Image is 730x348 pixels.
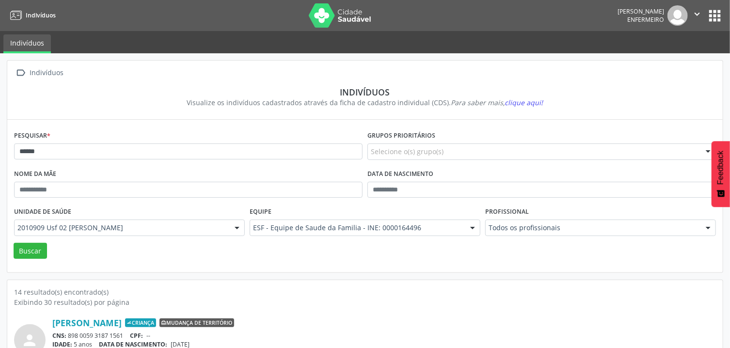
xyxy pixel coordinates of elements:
[505,98,543,107] span: clique aqui!
[14,66,65,80] a:  Indivíduos
[250,205,271,220] label: Equipe
[14,66,28,80] i: 
[146,332,150,340] span: --
[706,7,723,24] button: apps
[14,205,71,220] label: Unidade de saúde
[451,98,543,107] i: Para saber mais,
[52,332,716,340] div: 898 0059 3187 1561
[52,317,122,328] a: [PERSON_NAME]
[14,128,50,143] label: Pesquisar
[14,243,47,259] button: Buscar
[367,128,435,143] label: Grupos prioritários
[253,223,460,233] span: ESF - Equipe de Saude da Familia - INE: 0000164496
[489,223,696,233] span: Todos os profissionais
[14,167,56,182] label: Nome da mãe
[130,332,143,340] span: CPF:
[7,7,56,23] a: Indivíduos
[692,9,702,19] i: 
[28,66,65,80] div: Indivíduos
[21,87,709,97] div: Indivíduos
[14,297,716,307] div: Exibindo 30 resultado(s) por página
[17,223,225,233] span: 2010909 Usf 02 [PERSON_NAME]
[26,11,56,19] span: Indivíduos
[52,332,66,340] span: CNS:
[627,16,664,24] span: Enfermeiro
[159,318,234,327] span: Mudança de território
[14,287,716,297] div: 14 resultado(s) encontrado(s)
[712,141,730,207] button: Feedback - Mostrar pesquisa
[3,34,51,53] a: Indivíduos
[688,5,706,26] button: 
[485,205,529,220] label: Profissional
[125,318,156,327] span: Criança
[21,97,709,108] div: Visualize os indivíduos cadastrados através da ficha de cadastro individual (CDS).
[371,146,444,157] span: Selecione o(s) grupo(s)
[667,5,688,26] img: img
[618,7,664,16] div: [PERSON_NAME]
[716,151,725,185] span: Feedback
[367,167,433,182] label: Data de nascimento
